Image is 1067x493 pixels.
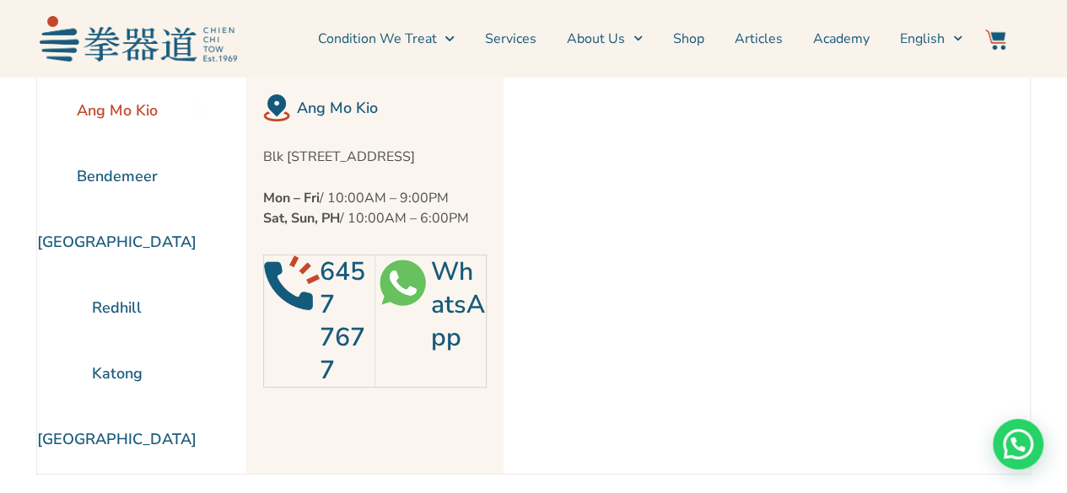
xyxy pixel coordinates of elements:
[900,18,962,60] a: English
[263,209,340,228] strong: Sat, Sun, PH
[263,147,487,167] p: Blk [STREET_ADDRESS]
[263,189,320,207] strong: Mon – Fri
[735,18,783,60] a: Articles
[900,29,945,49] span: English
[245,18,962,60] nav: Menu
[320,255,365,388] a: 6457 7677
[504,78,981,474] iframe: Chien Chi Tow Healthcare Ang Mo Kio
[297,96,487,120] h2: Ang Mo Kio
[985,29,1005,50] img: Website Icon-03
[263,188,487,228] p: / 10:00AM – 9:00PM / 10:00AM – 6:00PM
[673,18,704,60] a: Shop
[430,255,484,355] a: WhatsApp
[317,18,454,60] a: Condition We Treat
[567,18,643,60] a: About Us
[813,18,870,60] a: Academy
[485,18,536,60] a: Services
